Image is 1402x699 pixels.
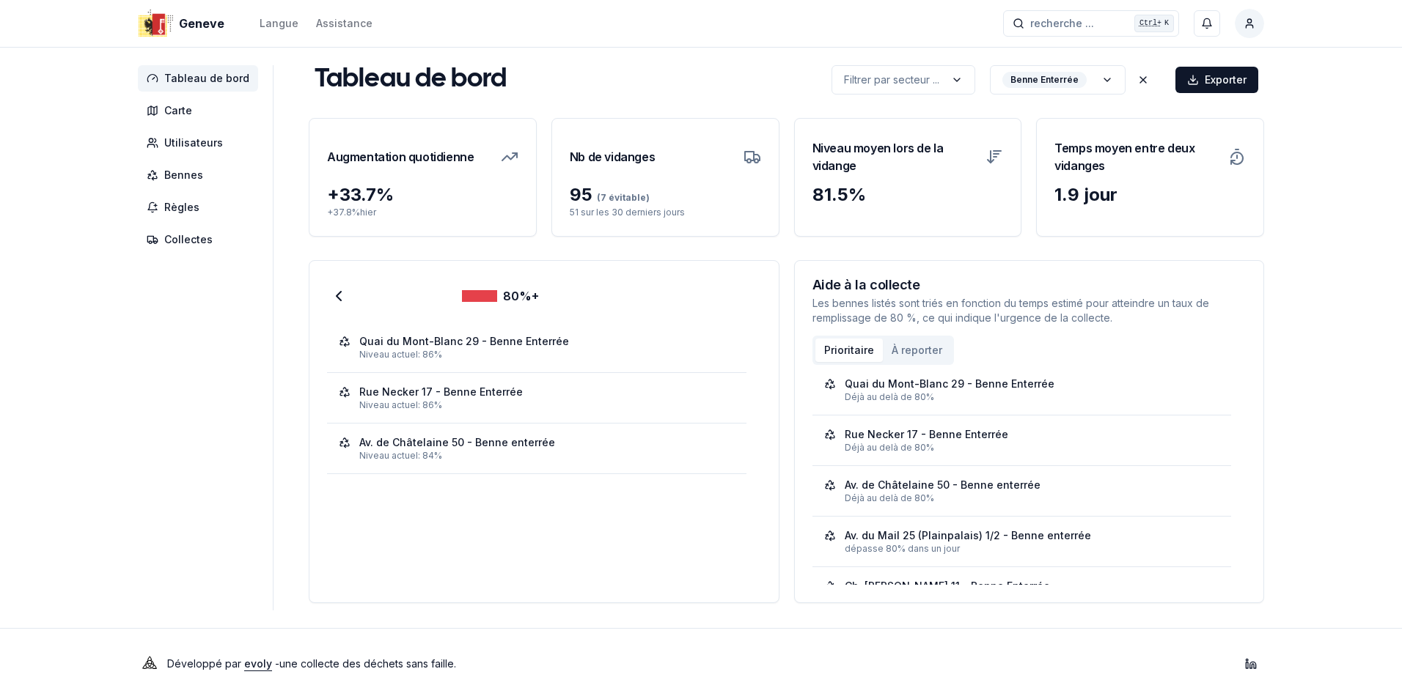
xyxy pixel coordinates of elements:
[990,65,1126,95] button: label
[327,136,474,177] h3: Augmentation quotidienne
[138,6,173,41] img: Geneve Logo
[812,136,977,177] h3: Niveau moyen lors de la vidange
[845,579,1050,593] div: Ch. [PERSON_NAME] 11 - Benne Enterrée
[845,442,1220,454] div: Déjà au delà de 80%
[1003,10,1179,37] button: recherche ...Ctrl+K
[339,334,735,360] a: Quai du Mont-Blanc 29 - Benne EnterréeNiveau actuel: 86%
[315,65,507,95] h1: Tableau de bord
[824,579,1220,605] a: Ch. [PERSON_NAME] 11 - Benne Enterrée
[244,657,272,670] a: evoly
[359,399,735,411] div: Niveau actuel: 86%
[592,192,650,203] span: (7 évitable)
[1002,72,1087,88] div: Benne Enterrée
[570,207,761,218] p: 51 sur les 30 derniers jours
[138,194,264,221] a: Règles
[1030,16,1094,31] span: recherche ...
[164,71,249,86] span: Tableau de bord
[845,391,1220,403] div: Déjà au delà de 80%
[138,226,264,253] a: Collectes
[832,65,975,95] button: label
[339,385,735,411] a: Rue Necker 17 - Benne EnterréeNiveau actuel: 86%
[164,136,223,150] span: Utilisateurs
[359,334,569,349] div: Quai du Mont-Blanc 29 - Benne Enterrée
[815,339,883,362] button: Prioritaire
[570,136,655,177] h3: Nb de vidanges
[164,200,199,215] span: Règles
[883,339,951,362] button: À reporter
[1054,183,1246,207] div: 1.9 jour
[844,73,939,87] p: Filtrer par secteur ...
[845,377,1054,391] div: Quai du Mont-Blanc 29 - Benne Enterrée
[824,377,1220,403] a: Quai du Mont-Blanc 29 - Benne EnterréeDéjà au delà de 80%
[167,654,456,674] p: Développé par - une collecte des déchets sans faille .
[845,543,1220,555] div: dépasse 80% dans un jour
[1054,136,1219,177] h3: Temps moyen entre deux vidanges
[812,183,1004,207] div: 81.5 %
[1175,67,1258,93] button: Exporter
[164,168,203,182] span: Bennes
[359,385,523,399] div: Rue Necker 17 - Benne Enterrée
[179,15,224,32] span: Geneve
[138,130,264,156] a: Utilisateurs
[845,478,1041,492] div: Av. de Châtelaine 50 - Benne enterrée
[570,183,761,207] div: 95
[824,478,1220,504] a: Av. de Châtelaine 50 - Benne enterréeDéjà au delà de 80%
[339,435,735,462] a: Av. de Châtelaine 50 - Benne enterréeNiveau actuel: 84%
[845,528,1091,543] div: Av. du Mail 25 (Plainpalais) 1/2 - Benne enterrée
[359,435,555,450] div: Av. de Châtelaine 50 - Benne enterrée
[824,528,1220,555] a: Av. du Mail 25 (Plainpalais) 1/2 - Benne enterréedépasse 80% dans un jour
[138,652,161,676] img: Evoly Logo
[138,65,264,92] a: Tableau de bord
[462,287,539,305] div: 80%+
[359,349,735,360] div: Niveau actuel: 86%
[138,97,264,124] a: Carte
[164,232,213,247] span: Collectes
[327,207,518,218] p: + 37.8 % hier
[327,183,518,207] div: + 33.7 %
[260,15,298,32] button: Langue
[824,427,1220,454] a: Rue Necker 17 - Benne EnterréeDéjà au delà de 80%
[164,103,192,118] span: Carte
[316,15,372,32] a: Assistance
[138,15,230,32] a: Geneve
[812,278,1247,292] h3: Aide à la collecte
[138,162,264,188] a: Bennes
[812,296,1247,325] p: Les bennes listés sont triés en fonction du temps estimé pour atteindre un taux de remplissage de...
[359,450,735,462] div: Niveau actuel: 84%
[260,16,298,31] div: Langue
[845,427,1008,442] div: Rue Necker 17 - Benne Enterrée
[845,492,1220,504] div: Déjà au delà de 80%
